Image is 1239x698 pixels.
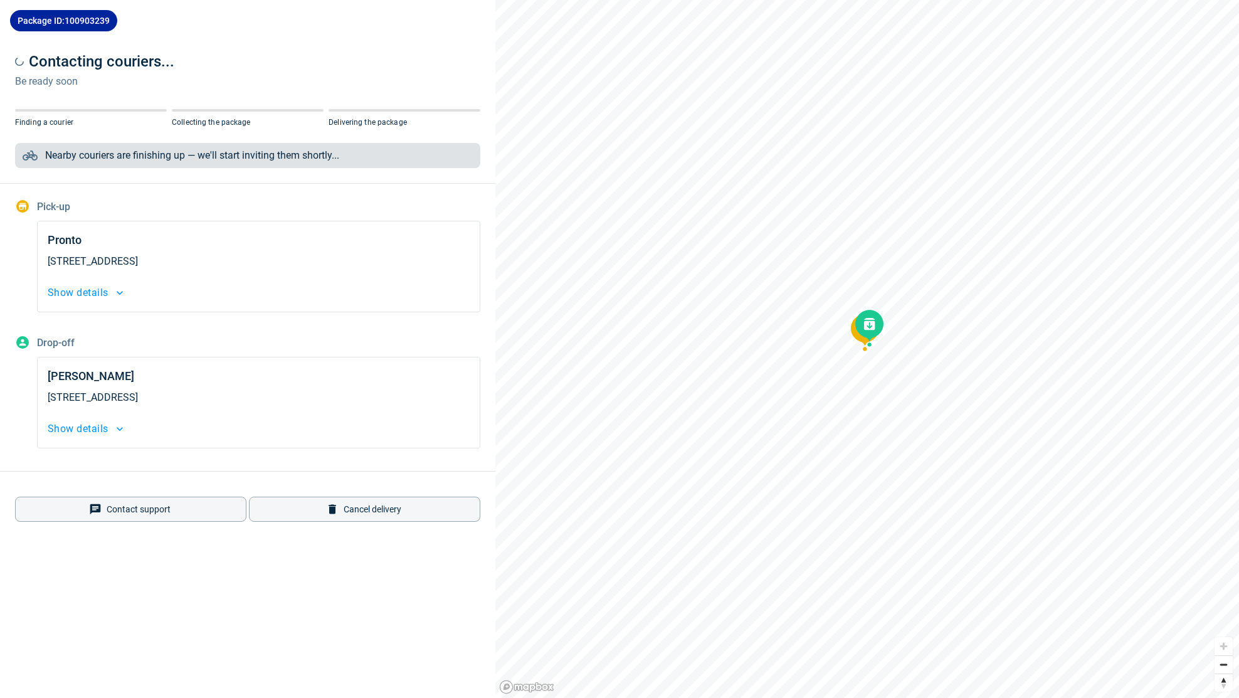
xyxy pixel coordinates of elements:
button: Reset bearing to north [1215,674,1233,692]
button: Zoom out [1215,655,1233,674]
span: [STREET_ADDRESS] [48,254,470,269]
span: Pronto [48,231,82,249]
img: svg+xml;base64,PHN2ZyB3aWR0aD0iNTIiIGhlaWdodD0iMTI0IiB2aWV3Qm94PSIwIDAgNTIgMTI0IiBmaWxsPSJub25lIi... [853,308,886,386]
img: svg+xml;base64,PHN2ZyB3aWR0aD0iNTIiIGhlaWdodD0iMTI0IiB2aWV3Qm94PSIwIDAgNTIgMTI0IiBmaWxsPSJub25lIi... [848,312,881,390]
div: Contacting couriers... [15,51,174,71]
span: Show details [48,420,108,438]
span: Contact support [107,504,171,514]
p: Collecting the package [172,117,324,128]
span: Drop-off [37,337,75,349]
p: Be ready soon [15,74,174,89]
span: Package ID: 100903239 [18,14,110,27]
span: [PERSON_NAME] [48,368,134,385]
span: Show details [48,284,108,302]
p: Finding a courier [15,117,167,128]
span: [STREET_ADDRESS] [48,390,470,405]
button: Zoom in [1215,637,1233,655]
span: Pick-up [37,201,70,213]
span: Cancel delivery [344,504,401,514]
p: Delivering the package [329,117,480,128]
p: Nearby couriers are finishing up — we'll start inviting them shortly... [45,148,339,163]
